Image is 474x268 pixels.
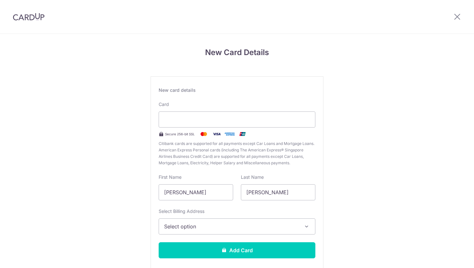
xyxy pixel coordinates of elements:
img: Visa [210,130,223,138]
h4: New Card Details [151,47,323,58]
label: Card [159,101,169,108]
iframe: Secure card payment input frame [164,116,310,123]
span: Select option [164,223,298,230]
input: Cardholder Last Name [241,184,315,200]
span: Citibank cards are supported for all payments except Car Loans and Mortgage Loans. American Expre... [159,140,315,166]
span: Secure 256-bit SSL [165,131,195,137]
img: CardUp [13,13,44,21]
img: Mastercard [197,130,210,138]
div: New card details [159,87,315,93]
label: Last Name [241,174,264,180]
input: Cardholder First Name [159,184,233,200]
button: Select option [159,218,315,235]
img: .alt.amex [223,130,236,138]
img: .alt.unionpay [236,130,249,138]
label: First Name [159,174,182,180]
button: Add Card [159,242,315,258]
label: Select Billing Address [159,208,204,215]
iframe: Opens a widget where you can find more information [432,249,468,265]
